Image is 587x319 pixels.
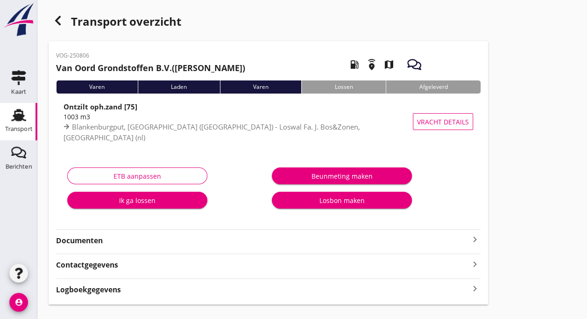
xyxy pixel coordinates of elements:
div: Varen [220,80,302,94]
h2: ([PERSON_NAME]) [56,62,245,74]
div: Beunmeting maken [279,171,404,181]
div: Transport [5,126,33,132]
div: Laden [138,80,220,94]
i: account_circle [9,293,28,312]
div: Berichten [6,163,32,169]
img: logo-small.a267ee39.svg [2,2,35,37]
strong: Logboekgegevens [56,284,121,295]
button: Vracht details [413,113,473,130]
div: Lossen [301,80,386,94]
strong: Van Oord Grondstoffen B.V. [56,62,172,73]
i: keyboard_arrow_right [469,258,481,270]
button: Ik ga lossen [67,192,207,209]
i: keyboard_arrow_right [469,283,481,295]
i: map [375,51,402,78]
strong: Documenten [56,235,469,246]
a: Ontzilt oph.zand [75]1003 m3Blankenburgput, [GEOGRAPHIC_DATA] ([GEOGRAPHIC_DATA]) - Loswal Fa. J.... [56,101,481,142]
div: Ik ga lossen [75,196,200,205]
i: local_gas_station [341,51,368,78]
button: Beunmeting maken [272,167,412,184]
button: ETB aanpassen [67,167,207,184]
p: VOG-250806 [56,51,245,60]
button: Losbon maken [272,192,412,209]
div: Varen [56,80,138,94]
strong: Contactgegevens [56,260,118,270]
span: Blankenburgput, [GEOGRAPHIC_DATA] ([GEOGRAPHIC_DATA]) - Loswal Fa. J. Bos&Zonen, [GEOGRAPHIC_DATA... [64,122,360,142]
span: Vracht details [417,117,469,127]
div: Transport overzicht [49,11,488,34]
strong: Ontzilt oph.zand [75] [64,102,137,111]
div: Afgeleverd [386,80,481,94]
div: Kaart [11,88,26,94]
i: emergency_share [359,51,385,78]
div: ETB aanpassen [75,171,199,181]
div: 1003 m3 [64,112,417,122]
i: keyboard_arrow_right [469,234,481,245]
div: Losbon maken [279,196,404,205]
